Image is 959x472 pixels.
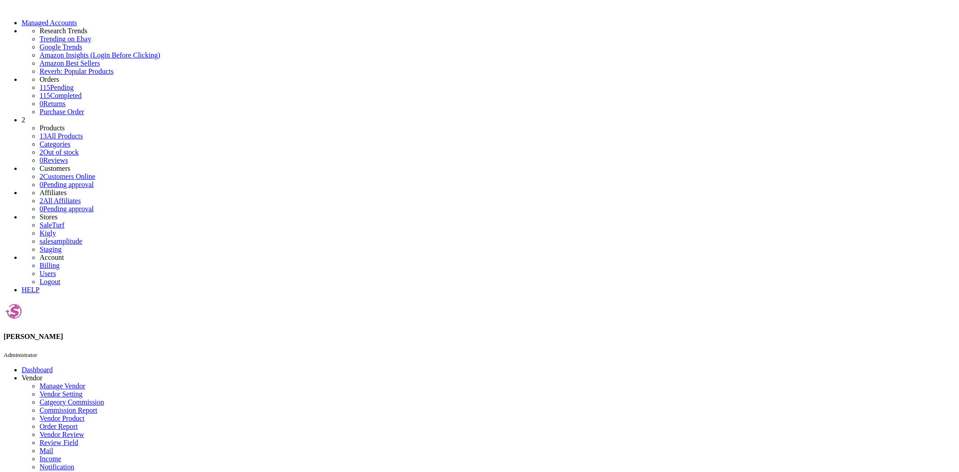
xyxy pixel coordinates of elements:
a: 0Pending approval [40,205,94,213]
li: Customers [40,165,955,173]
a: Dashboard [22,366,53,374]
li: Affiliates [40,189,955,197]
a: Trending on Ebay [40,35,955,43]
li: Products [40,124,955,132]
a: salesamplitude [40,237,82,245]
a: SaleTurf [40,221,64,229]
a: Google Trends [40,43,955,51]
span: 0 [40,156,43,164]
span: 2 [40,173,43,180]
h4: [PERSON_NAME] [4,333,955,341]
span: Vendor [22,374,42,382]
a: Kigly [40,229,56,237]
a: HELP [22,286,40,294]
a: 115Pending [40,84,955,92]
a: 2Customers Online [40,173,95,180]
a: Managed Accounts [22,19,77,27]
li: Account [40,254,955,262]
a: Categories [40,140,70,148]
a: 2All Affiliates [40,197,81,205]
a: Catgeory Commission [40,398,104,406]
a: 13All Products [40,132,83,140]
a: Vendor Product [40,414,85,422]
span: 2 [22,116,25,124]
a: Review Field [40,439,78,446]
a: 0Reviews [40,156,68,164]
a: Vendor Review [40,431,84,438]
a: Purchase Order [40,108,84,116]
a: Users [40,270,56,277]
a: Logout [40,278,60,285]
a: 0Returns [40,100,66,107]
a: 115Completed [40,92,82,99]
a: Notification [40,463,74,471]
a: Amazon Insights (Login Before Clicking) [40,51,955,59]
span: 115 [40,92,50,99]
a: Billing [40,262,59,269]
li: Research Trends [40,27,955,35]
a: 2Out of stock [40,148,79,156]
a: Staging [40,245,62,253]
a: Order Report [40,423,78,430]
small: Administrator [4,352,37,358]
a: Commission Report [40,406,97,414]
li: Orders [40,76,955,84]
a: Reverb: Popular Products [40,67,955,76]
a: Vendor Setting [40,390,83,398]
a: Amazon Best Sellers [40,59,955,67]
span: 0 [40,100,43,107]
img: joshlucio05 [4,301,24,321]
a: 0Pending approval [40,181,94,188]
a: Manage Vendor [40,382,85,390]
span: 2 [40,148,43,156]
span: 0 [40,181,43,188]
span: 0 [40,205,43,213]
li: Stores [40,213,955,221]
span: 115 [40,84,50,91]
span: 13 [40,132,47,140]
a: Mail [40,447,53,454]
span: 2 [40,197,43,205]
a: Income [40,455,61,463]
